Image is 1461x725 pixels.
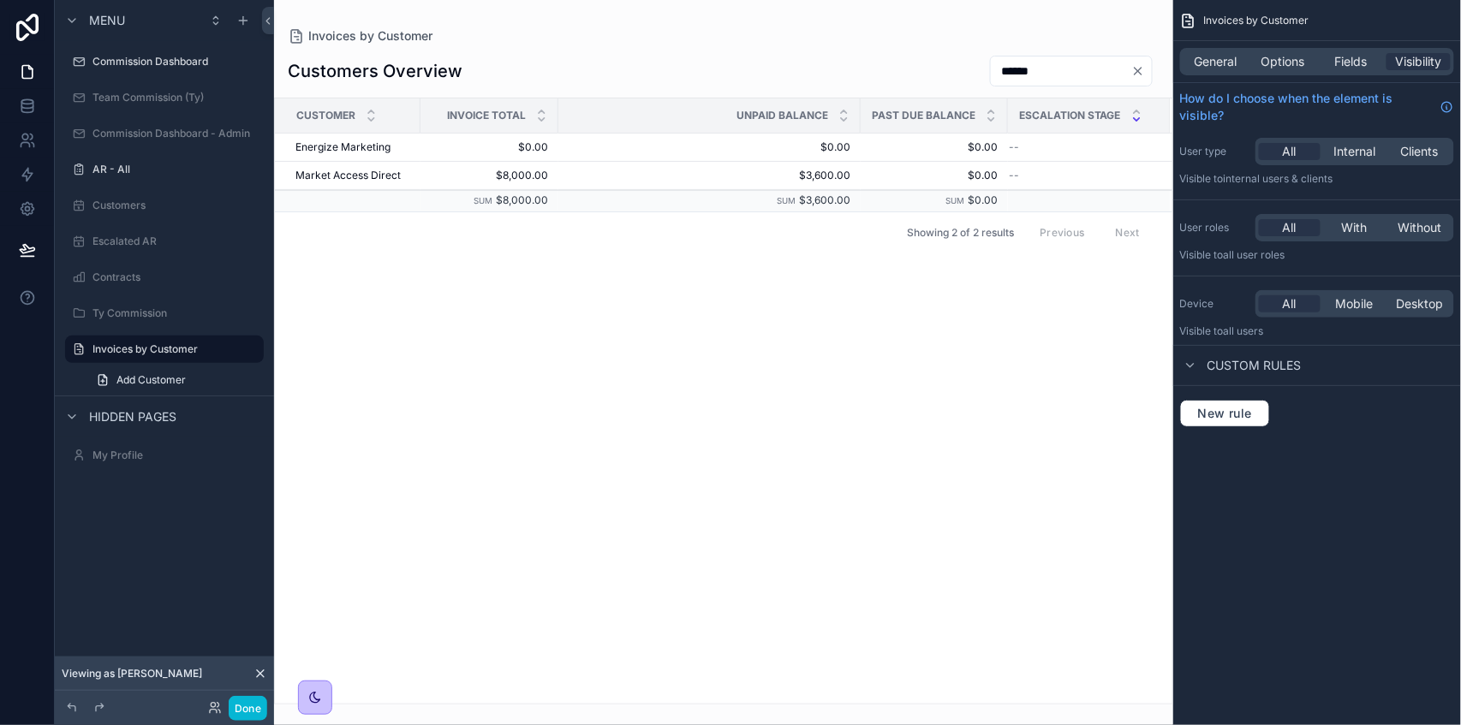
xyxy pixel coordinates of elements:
[1009,169,1019,182] span: --
[1208,357,1302,374] span: Custom rules
[907,226,1014,240] span: Showing 2 of 2 results
[1191,406,1259,421] span: New rule
[1180,324,1454,338] p: Visible to
[1180,248,1454,262] p: Visible to
[92,55,260,68] label: Commission Dashboard
[295,169,401,182] span: Market Access Direct
[1342,219,1368,236] span: With
[92,449,260,462] label: My Profile
[92,235,260,248] label: Escalated AR
[65,264,264,291] a: Contracts
[65,442,264,469] a: My Profile
[1283,295,1297,312] span: All
[229,696,267,721] button: Done
[1283,143,1297,160] span: All
[62,667,202,680] span: Viewing as [PERSON_NAME]
[1204,14,1309,27] span: Invoices by Customer
[1180,145,1249,158] label: User type
[871,169,998,182] span: $0.00
[736,109,828,122] span: Unpaid Balance
[1009,140,1019,154] span: --
[1224,248,1285,261] span: All user roles
[569,169,850,182] span: $3,600.00
[431,169,548,182] span: $8,000.00
[569,140,850,154] span: $0.00
[1397,295,1444,312] span: Desktop
[1396,53,1442,70] span: Visibility
[92,91,260,104] label: Team Commission (Ty)
[945,196,964,205] small: Sum
[871,140,998,154] span: $0.00
[1224,172,1333,185] span: Internal users & clients
[89,408,176,425] span: Hidden pages
[1180,221,1249,235] label: User roles
[308,27,432,45] span: Invoices by Customer
[872,109,975,122] span: Past Due Balance
[431,140,548,154] span: $0.00
[1019,109,1121,122] span: Escalation Stage
[1180,297,1249,311] label: Device
[65,300,264,327] a: Ty Commission
[474,196,492,205] small: Sum
[1401,143,1439,160] span: Clients
[1335,53,1368,70] span: Fields
[1398,219,1442,236] span: Without
[799,193,850,206] span: $3,600.00
[777,196,796,205] small: Sum
[447,109,526,122] span: Invoice Total
[1180,400,1270,427] button: New rule
[296,109,355,122] span: Customer
[116,373,186,387] span: Add Customer
[92,342,253,356] label: Invoices by Customer
[1336,295,1374,312] span: Mobile
[65,156,264,183] a: AR - All
[92,270,260,284] label: Contracts
[92,163,260,176] label: AR - All
[1195,53,1237,70] span: General
[288,59,462,83] h1: Customers Overview
[86,366,264,394] a: Add Customer
[288,27,432,45] a: Invoices by Customer
[65,192,264,219] a: Customers
[496,193,548,206] span: $8,000.00
[65,48,264,75] a: Commission Dashboard
[295,140,391,154] span: Energize Marketing
[1180,90,1434,124] span: How do I choose when the element is visible?
[968,193,998,206] span: $0.00
[89,12,125,29] span: Menu
[65,84,264,111] a: Team Commission (Ty)
[1180,90,1454,124] a: How do I choose when the element is visible?
[1334,143,1376,160] span: Internal
[65,336,264,363] a: Invoices by Customer
[65,120,264,147] a: Commission Dashboard - Admin
[65,228,264,255] a: Escalated AR
[92,199,260,212] label: Customers
[1224,324,1264,337] span: all users
[1261,53,1305,70] span: Options
[1180,172,1454,186] p: Visible to
[1283,219,1297,236] span: All
[92,127,260,140] label: Commission Dashboard - Admin
[1131,64,1152,78] button: Clear
[92,306,260,320] label: Ty Commission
